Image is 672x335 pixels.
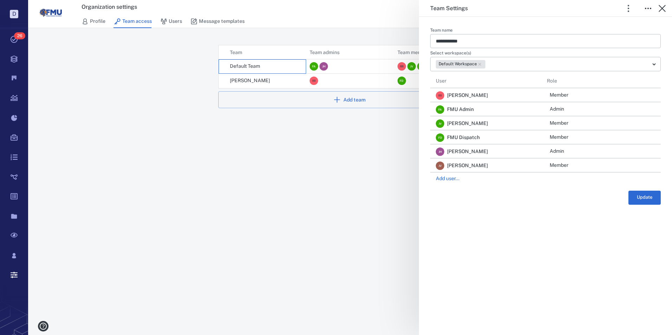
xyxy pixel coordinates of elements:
[436,147,444,156] div: J H
[447,148,488,155] span: [PERSON_NAME]
[550,162,568,169] span: Member
[547,159,571,172] button: Member
[447,134,480,141] span: FMU Dispatch
[447,162,488,169] span: [PERSON_NAME]
[437,61,478,67] span: Default Workspace
[547,131,571,144] button: Member
[430,28,661,34] label: Team name
[550,148,564,155] span: Admin
[547,117,571,130] button: Member
[547,89,571,101] button: Member
[436,133,444,142] div: F D
[430,51,661,57] label: Select workspace(s)
[10,10,18,18] p: D
[447,120,488,127] span: [PERSON_NAME]
[436,105,444,114] div: F A
[447,92,488,99] span: [PERSON_NAME]
[447,106,474,113] span: FMU Admin
[547,103,567,116] button: Admin
[436,119,444,128] div: J V
[436,60,485,68] div: Default Workspace
[14,32,25,39] span: 26
[628,191,661,205] button: Update
[641,1,655,15] button: Toggle to Edit Boxes
[550,92,568,99] span: Member
[547,78,655,85] p: Role
[436,162,444,170] div: J V
[16,5,30,11] span: Help
[655,1,669,15] button: Close
[550,120,568,127] span: Member
[547,145,567,158] button: Admin
[550,134,568,141] span: Member
[436,78,544,85] p: User
[436,91,444,100] div: R R
[550,106,564,113] span: Admin
[436,175,655,182] p: Add user...
[430,4,468,13] h3: Team settings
